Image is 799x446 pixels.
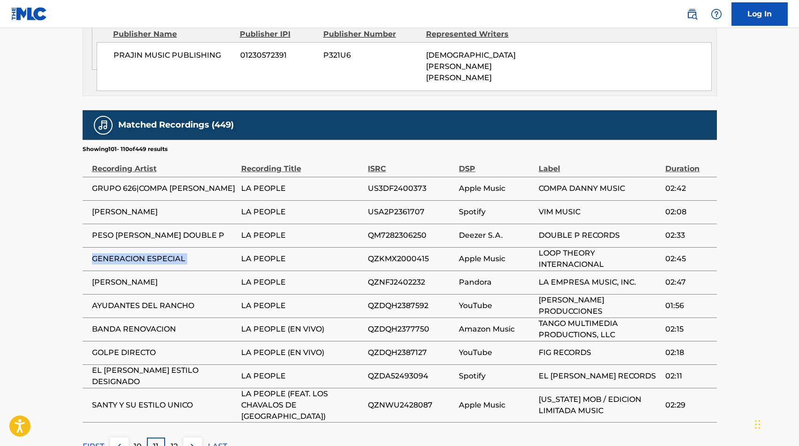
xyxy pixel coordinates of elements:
span: YouTube [459,300,534,311]
span: [DEMOGRAPHIC_DATA][PERSON_NAME] [PERSON_NAME] [426,51,516,82]
span: 02:33 [665,230,712,241]
span: P321U6 [323,50,419,61]
span: EL [PERSON_NAME] ESTILO DESIGNADO [92,365,236,387]
span: PRAJIN MUSIC PUBLISHING [114,50,233,61]
span: 02:42 [665,183,712,194]
span: QZKMX2000415 [368,253,455,265]
span: Apple Music [459,253,534,265]
span: [PERSON_NAME] PRODUCCIONES [539,295,661,317]
iframe: Chat Widget [752,401,799,446]
div: Help [707,5,726,23]
span: QZNFJ2402232 [368,277,455,288]
span: Spotify [459,370,534,382]
div: Recording Title [241,153,363,174]
span: 01230572391 [240,50,316,61]
span: AYUDANTES DEL RANCHO [92,300,236,311]
div: ISRC [368,153,455,174]
span: Pandora [459,277,534,288]
div: Recording Artist [92,153,236,174]
p: Showing 101 - 110 of 449 results [83,145,167,153]
span: Deezer S.A. [459,230,534,241]
span: LA PEOPLE [241,370,363,382]
span: LA PEOPLE [241,253,363,265]
img: help [711,8,722,20]
img: Matched Recordings [98,120,109,131]
span: PESO [PERSON_NAME] DOUBLE P [92,230,236,241]
span: 02:45 [665,253,712,265]
span: VIM MUSIC [539,206,661,218]
span: QM7282306250 [368,230,455,241]
span: GENERACION ESPECIAL [92,253,236,265]
div: DSP [459,153,534,174]
span: [US_STATE] MOB / EDICION LIMITADA MUSIC [539,394,661,416]
div: Represented Writers [426,29,522,40]
span: QZDA52493094 [368,370,455,382]
span: DOUBLE P RECORDS [539,230,661,241]
div: Publisher Number [323,29,419,40]
span: LA PEOPLE [241,300,363,311]
span: LA EMPRESA MUSIC, INC. [539,277,661,288]
div: Label [539,153,661,174]
img: search [686,8,698,20]
h5: Matched Recordings (449) [118,120,234,130]
span: LOOP THEORY INTERNACIONAL [539,248,661,270]
span: SANTY Y SU ESTILO UNICO [92,400,236,411]
span: 01:56 [665,300,712,311]
span: EL [PERSON_NAME] RECORDS [539,370,661,382]
img: MLC Logo [11,7,47,21]
a: Log In [731,2,788,26]
span: BANDA RENOVACION [92,324,236,335]
span: LA PEOPLE (FEAT. LOS CHAVALOS DE [GEOGRAPHIC_DATA]) [241,388,363,422]
span: GRUPO 626|COMPA [PERSON_NAME] [92,183,236,194]
span: 02:15 [665,324,712,335]
span: LA PEOPLE (EN VIVO) [241,347,363,358]
span: Apple Music [459,183,534,194]
span: [PERSON_NAME] [92,206,236,218]
span: LA PEOPLE (EN VIVO) [241,324,363,335]
span: 02:18 [665,347,712,358]
span: QZDQH2387592 [368,300,455,311]
span: Spotify [459,206,534,218]
span: LA PEOPLE [241,277,363,288]
div: Arrastrar [755,410,761,438]
span: LA PEOPLE [241,230,363,241]
span: YouTube [459,347,534,358]
span: 02:08 [665,206,712,218]
span: 02:47 [665,277,712,288]
span: QZDQH2387127 [368,347,455,358]
div: Publisher IPI [240,29,316,40]
div: Publisher Name [113,29,233,40]
div: Widget de chat [752,401,799,446]
span: Amazon Music [459,324,534,335]
span: LA PEOPLE [241,206,363,218]
span: TANGO MULTIMEDIA PRODUCTIONS, LLC [539,318,661,340]
span: GOLPE DIRECTO [92,347,236,358]
span: QZDQH2377750 [368,324,455,335]
span: 02:29 [665,400,712,411]
span: FIG RECORDS [539,347,661,358]
span: QZNWU2428087 [368,400,455,411]
a: Public Search [683,5,701,23]
span: LA PEOPLE [241,183,363,194]
span: US3DF2400373 [368,183,455,194]
span: 02:11 [665,370,712,382]
span: USA2P2361707 [368,206,455,218]
div: Duration [665,153,712,174]
span: [PERSON_NAME] [92,277,236,288]
span: Apple Music [459,400,534,411]
span: COMPA DANNY MUSIC [539,183,661,194]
